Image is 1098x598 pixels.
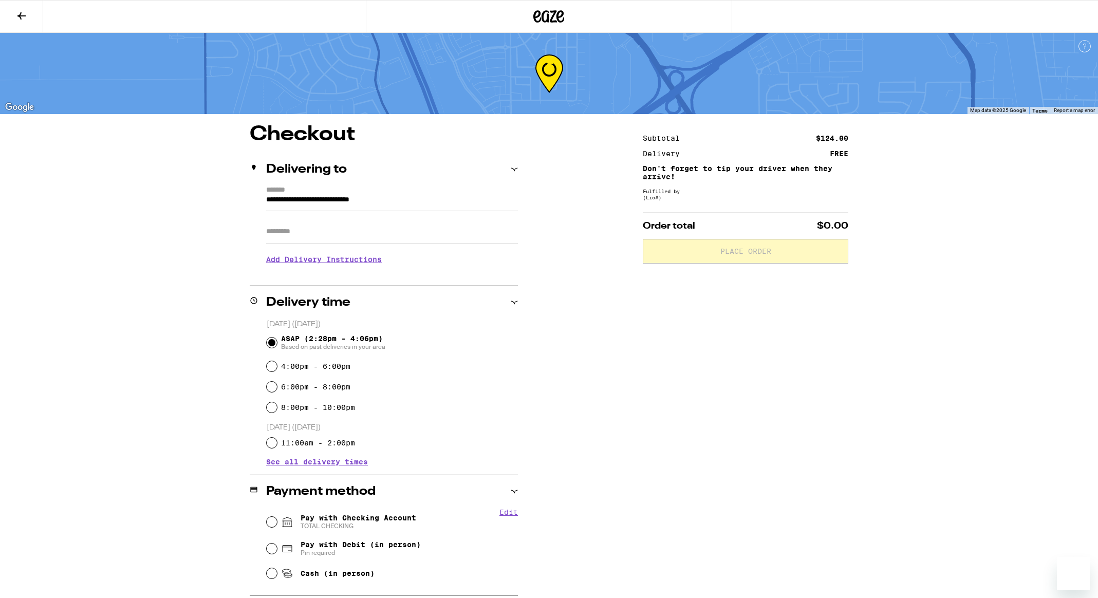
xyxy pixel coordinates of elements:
a: Report a map error [1054,107,1095,113]
span: Pay with Checking Account [301,514,416,530]
p: We'll contact you at [PHONE_NUMBER] when we arrive [266,271,518,279]
label: 11:00am - 2:00pm [281,439,355,447]
h3: Add Delivery Instructions [266,248,518,271]
img: Google [3,101,36,114]
span: ASAP (2:28pm - 4:06pm) [281,334,385,351]
div: $124.00 [816,135,848,142]
span: Pin required [301,549,421,557]
label: 8:00pm - 10:00pm [281,403,355,412]
h2: Payment method [266,485,376,498]
span: Cash (in person) [301,569,375,577]
p: Don't forget to tip your driver when they arrive! [643,164,848,181]
iframe: Button to launch messaging window [1057,557,1090,590]
div: Subtotal [643,135,687,142]
p: [DATE] ([DATE]) [267,320,518,329]
a: Open this area in Google Maps (opens a new window) [3,101,36,114]
div: FREE [830,150,848,157]
span: Place Order [720,248,771,255]
h2: Delivery time [266,296,350,309]
span: Map data ©2025 Google [970,107,1026,113]
button: Edit [499,508,518,516]
a: Terms [1032,107,1048,114]
div: Fulfilled by (Lic# ) [643,188,848,200]
label: 6:00pm - 8:00pm [281,383,350,391]
span: TOTAL CHECKING [301,522,416,530]
h2: Delivering to [266,163,347,176]
p: [DATE] ([DATE]) [267,423,518,433]
span: Order total [643,221,695,231]
span: $0.00 [817,221,848,231]
label: 4:00pm - 6:00pm [281,362,350,370]
button: Place Order [643,239,848,264]
span: Pay with Debit (in person) [301,540,421,549]
h1: Checkout [250,124,518,145]
span: Based on past deliveries in your area [281,343,385,351]
div: Delivery [643,150,687,157]
button: See all delivery times [266,458,368,465]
